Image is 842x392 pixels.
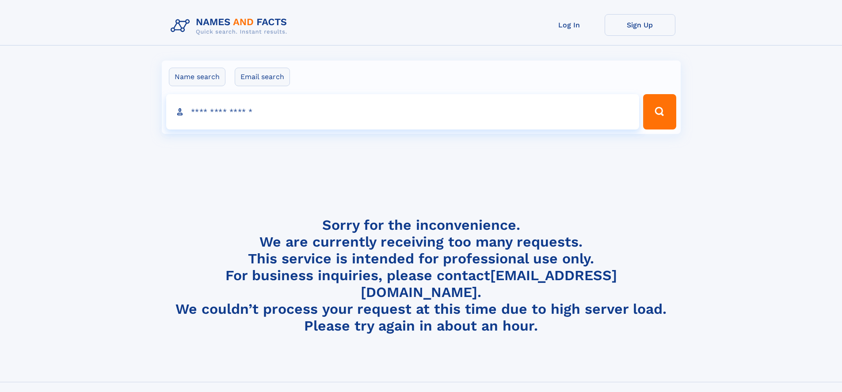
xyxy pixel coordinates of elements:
[167,217,675,335] h4: Sorry for the inconvenience. We are currently receiving too many requests. This service is intend...
[361,267,617,301] a: [EMAIL_ADDRESS][DOMAIN_NAME]
[534,14,605,36] a: Log In
[169,68,225,86] label: Name search
[605,14,675,36] a: Sign Up
[643,94,676,129] button: Search Button
[166,94,640,129] input: search input
[235,68,290,86] label: Email search
[167,14,294,38] img: Logo Names and Facts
